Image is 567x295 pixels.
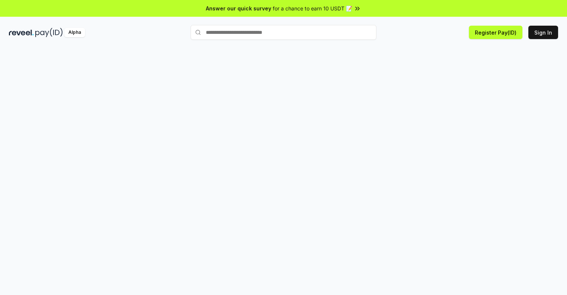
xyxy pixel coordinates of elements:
[528,26,558,39] button: Sign In
[35,28,63,37] img: pay_id
[469,26,522,39] button: Register Pay(ID)
[206,4,271,12] span: Answer our quick survey
[9,28,34,37] img: reveel_dark
[64,28,85,37] div: Alpha
[273,4,352,12] span: for a chance to earn 10 USDT 📝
